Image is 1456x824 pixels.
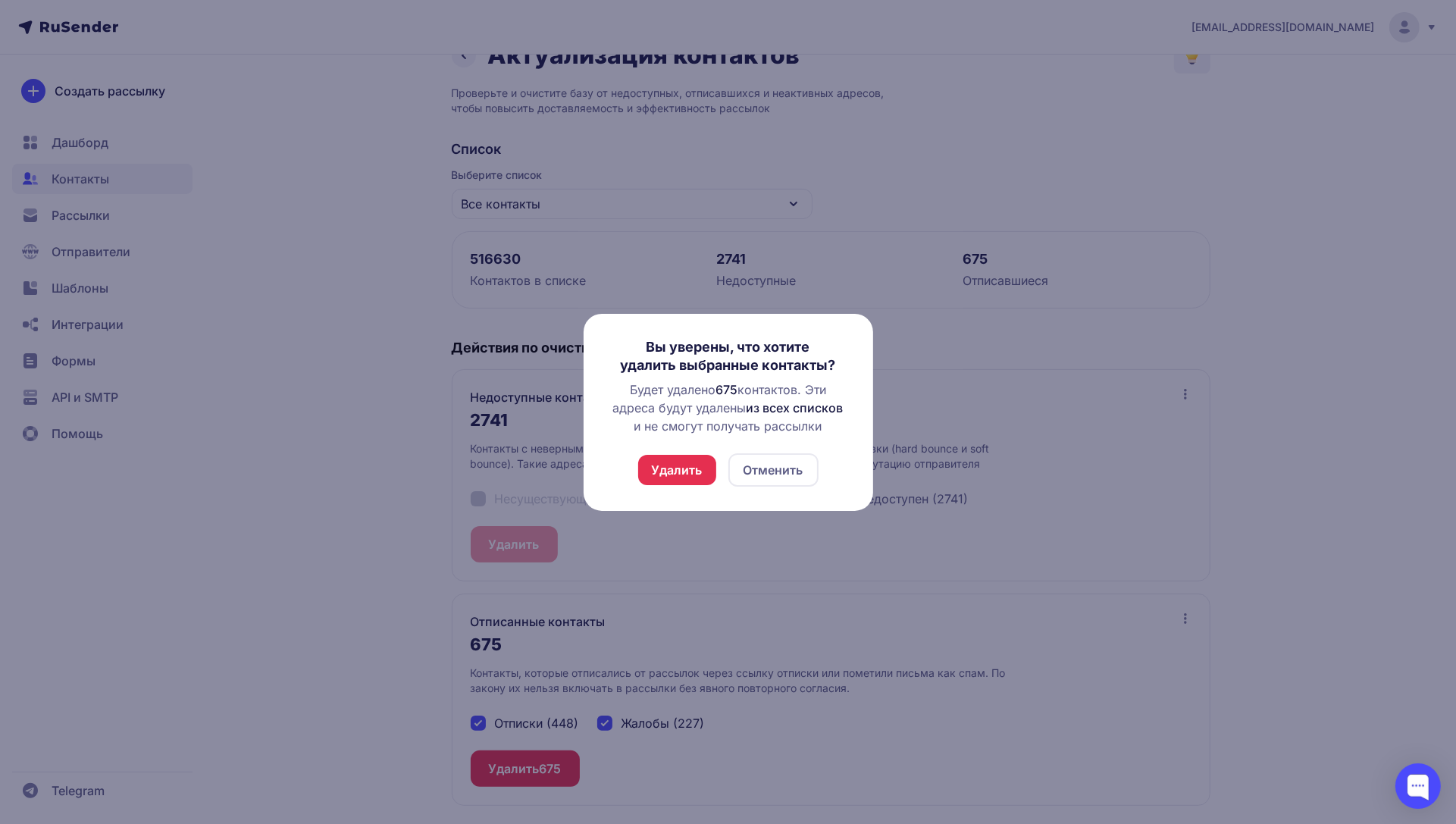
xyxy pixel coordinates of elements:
[715,382,737,397] span: 675
[608,338,849,374] h3: Вы уверены, что хотите удалить выбранные контакты?
[638,455,716,485] button: Удалить
[747,400,844,415] span: из всех списков
[608,381,849,435] div: Будет удалено контактов. Эти адреса будут удалены и не смогут получать рассылки
[728,453,819,487] button: Отменить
